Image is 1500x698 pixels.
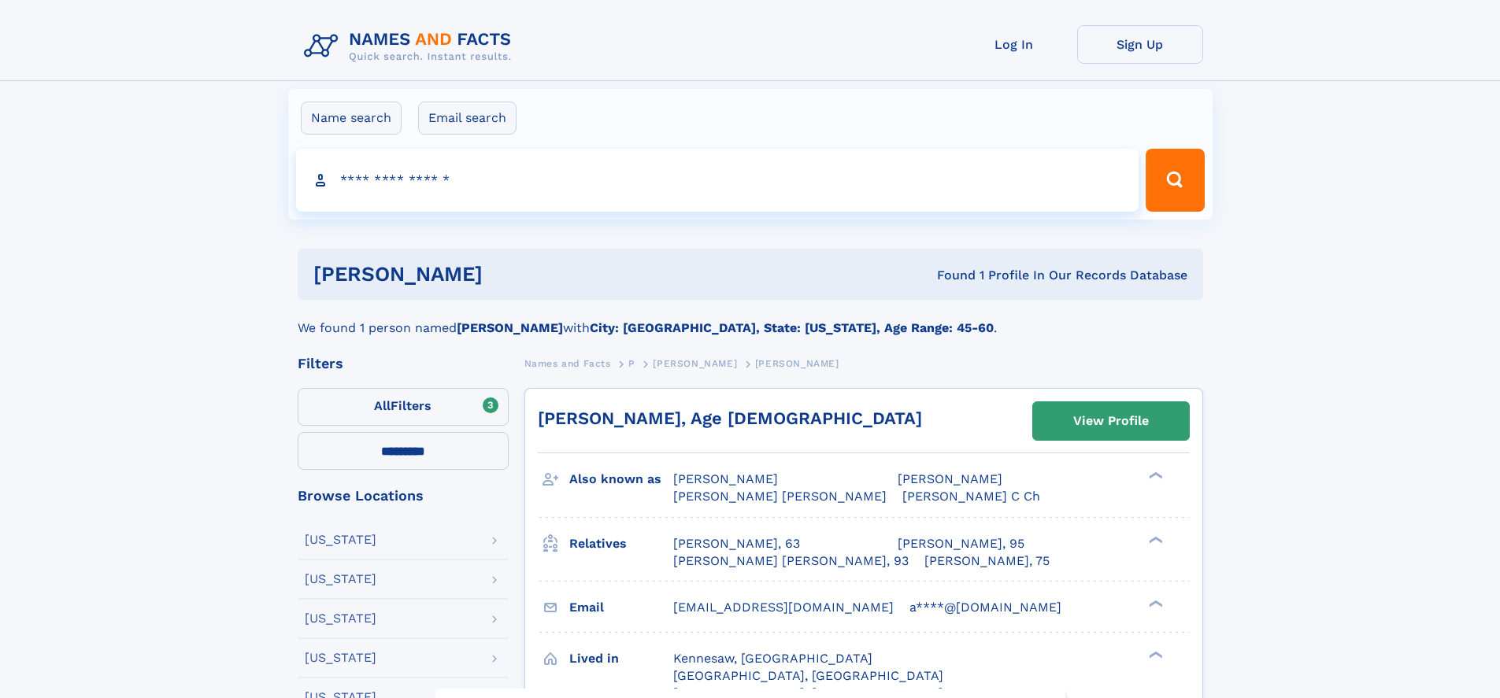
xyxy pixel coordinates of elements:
[902,489,1040,504] span: [PERSON_NAME] C Ch
[296,149,1139,212] input: search input
[673,668,943,683] span: [GEOGRAPHIC_DATA], [GEOGRAPHIC_DATA]
[301,102,402,135] label: Name search
[1077,25,1203,64] a: Sign Up
[305,573,376,585] div: [US_STATE]
[1073,403,1149,439] div: View Profile
[298,489,509,503] div: Browse Locations
[569,645,673,672] h3: Lived in
[653,353,737,373] a: [PERSON_NAME]
[628,358,635,369] span: P
[673,471,778,486] span: [PERSON_NAME]
[569,594,673,621] h3: Email
[298,25,524,68] img: Logo Names and Facts
[305,612,376,625] div: [US_STATE]
[1145,471,1164,481] div: ❯
[1146,149,1204,212] button: Search Button
[924,552,1050,570] a: [PERSON_NAME], 75
[1145,534,1164,545] div: ❯
[1033,402,1189,440] a: View Profile
[569,530,673,557] h3: Relatives
[755,358,839,369] span: [PERSON_NAME]
[569,466,673,493] h3: Also known as
[418,102,517,135] label: Email search
[305,534,376,546] div: [US_STATE]
[305,652,376,664] div: [US_STATE]
[898,471,1002,486] span: [PERSON_NAME]
[898,535,1024,552] a: [PERSON_NAME], 95
[673,651,872,666] span: Kennesaw, [GEOGRAPHIC_DATA]
[313,264,710,284] h1: [PERSON_NAME]
[298,388,509,426] label: Filters
[673,552,909,570] a: [PERSON_NAME] [PERSON_NAME], 93
[673,600,894,615] span: [EMAIL_ADDRESS][DOMAIN_NAME]
[298,300,1203,338] div: We found 1 person named with .
[538,408,922,428] a: [PERSON_NAME], Age [DEMOGRAPHIC_DATA]
[709,267,1187,284] div: Found 1 Profile In Our Records Database
[673,489,887,504] span: [PERSON_NAME] [PERSON_NAME]
[1145,598,1164,608] div: ❯
[457,320,563,335] b: [PERSON_NAME]
[524,353,611,373] a: Names and Facts
[951,25,1077,64] a: Log In
[1145,649,1164,659] div: ❯
[298,356,509,371] div: Filters
[628,353,635,373] a: P
[673,535,800,552] a: [PERSON_NAME], 63
[590,320,994,335] b: City: [GEOGRAPHIC_DATA], State: [US_STATE], Age Range: 45-60
[374,398,391,413] span: All
[653,358,737,369] span: [PERSON_NAME]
